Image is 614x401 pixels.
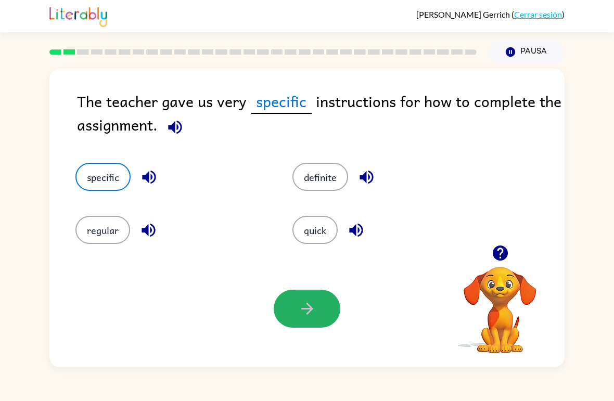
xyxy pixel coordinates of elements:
div: The teacher gave us very instructions for how to complete the assignment. [77,89,565,142]
span: [PERSON_NAME] Gerrich [416,9,511,19]
div: ( ) [416,9,565,19]
button: quick [292,216,338,244]
a: Cerrar sesión [514,9,562,19]
img: Literably [49,4,107,27]
span: specific [251,89,312,114]
button: specific [75,163,131,191]
button: definite [292,163,348,191]
button: Pausa [489,40,565,64]
button: regular [75,216,130,244]
video: Tu navegador debe admitir la reproducción de archivos .mp4 para usar Literably. Intenta usar otro... [448,251,552,355]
